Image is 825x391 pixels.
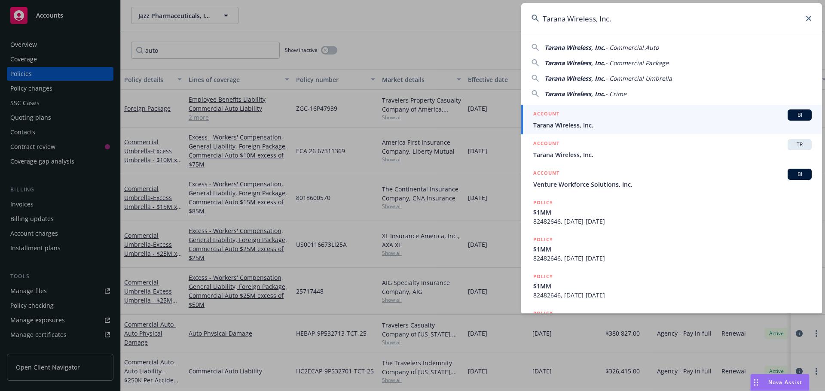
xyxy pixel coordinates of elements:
span: $1MM [533,245,812,254]
h5: POLICY [533,235,553,244]
h5: POLICY [533,198,553,207]
a: POLICY$1MM82482646, [DATE]-[DATE] [521,267,822,304]
span: Tarana Wireless, Inc. [533,150,812,159]
span: Tarana Wireless, Inc. [544,43,605,52]
h5: POLICY [533,309,553,318]
span: BI [791,170,808,178]
span: Nova Assist [768,379,802,386]
span: TR [791,141,808,149]
span: 82482646, [DATE]-[DATE] [533,254,812,263]
a: POLICY$1MM82482646, [DATE]-[DATE] [521,230,822,267]
a: ACCOUNTTRTarana Wireless, Inc. [521,134,822,164]
span: Tarana Wireless, Inc. [533,121,812,130]
span: - Commercial Package [605,59,669,67]
a: POLICY [521,304,822,341]
span: Venture Workforce Solutions, Inc. [533,180,812,189]
h5: ACCOUNT [533,139,559,149]
div: Drag to move [751,374,761,391]
span: Tarana Wireless, Inc. [544,59,605,67]
span: Tarana Wireless, Inc. [544,74,605,82]
input: Search... [521,3,822,34]
span: 82482646, [DATE]-[DATE] [533,217,812,226]
a: ACCOUNTBITarana Wireless, Inc. [521,105,822,134]
h5: ACCOUNT [533,109,559,120]
span: - Commercial Auto [605,43,659,52]
span: Tarana Wireless, Inc. [544,90,605,98]
span: BI [791,111,808,119]
span: - Commercial Umbrella [605,74,672,82]
h5: ACCOUNT [533,169,559,179]
span: - Crime [605,90,626,98]
h5: POLICY [533,272,553,281]
span: $1MM [533,208,812,217]
a: ACCOUNTBIVenture Workforce Solutions, Inc. [521,164,822,194]
button: Nova Assist [750,374,810,391]
a: POLICY$1MM82482646, [DATE]-[DATE] [521,194,822,230]
span: $1MM [533,282,812,291]
span: 82482646, [DATE]-[DATE] [533,291,812,300]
